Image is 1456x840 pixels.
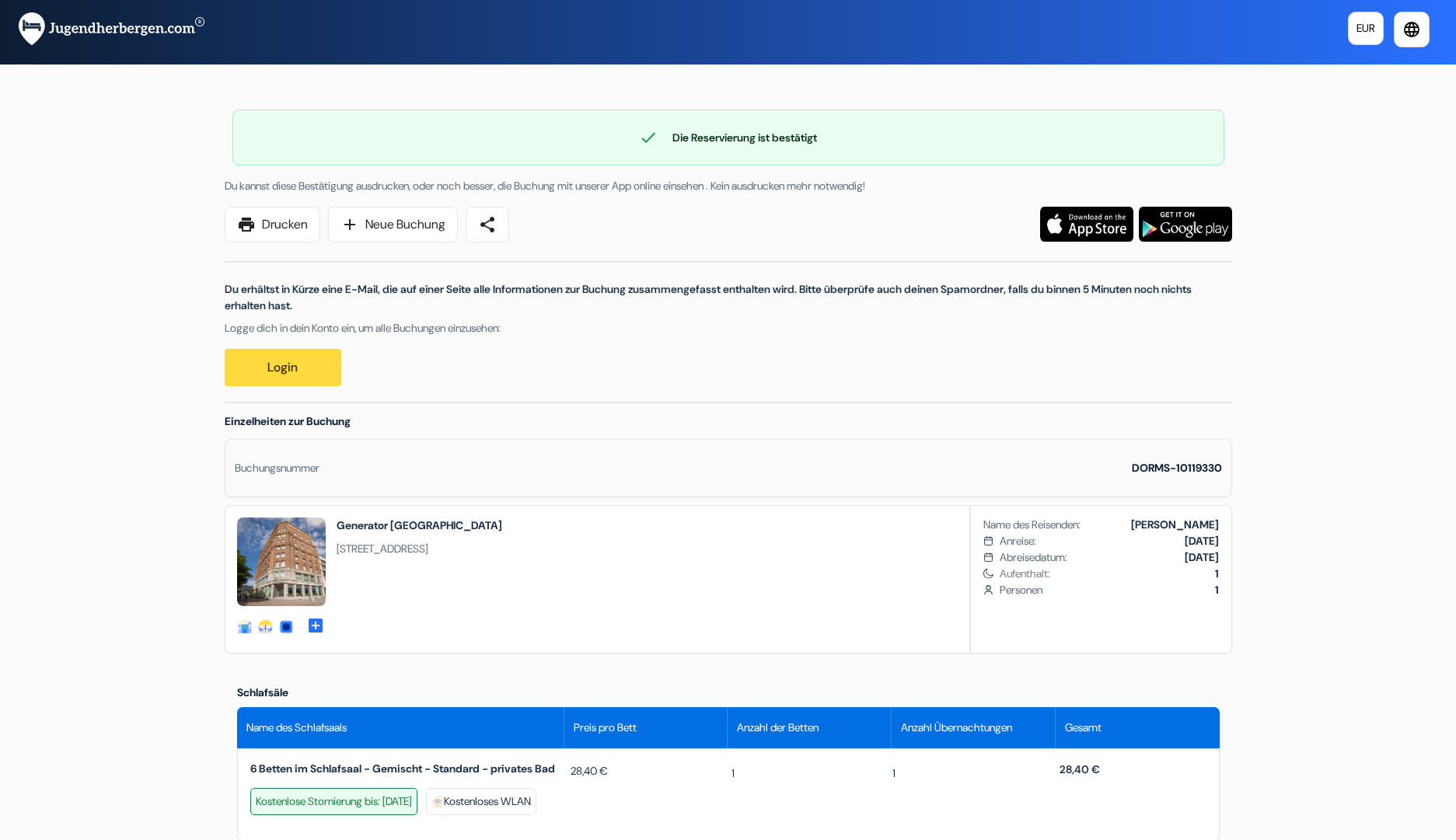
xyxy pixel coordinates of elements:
[225,281,1232,314] p: Du erhältst in Kürze eine E-Mail, die auf einer Seite alle Informationen zur Buchung zusammengefa...
[1215,583,1219,597] b: 1
[1185,550,1219,564] b: [DATE]
[337,518,502,533] h2: Generator [GEOGRAPHIC_DATA]
[1000,566,1218,582] span: Aufenthalt:
[466,207,509,242] a: share
[574,720,637,736] span: Preis pro Bett
[1402,20,1421,39] i: language
[1185,534,1219,548] b: [DATE]
[1000,533,1036,549] span: Anreise:
[639,128,658,147] span: check
[478,215,497,234] span: share
[426,788,536,815] div: Kostenloses WLAN
[225,414,351,428] span: Einzelheiten zur Buchung
[235,460,319,476] div: Buchungsnummer
[571,763,608,779] span: 28,40 €
[1000,582,1218,598] span: Personen
[1000,549,1067,566] span: Abreisedatum:
[246,720,347,736] span: Name des Schlafsaals
[306,615,325,632] a: add_box
[340,215,359,234] span: add
[328,207,458,242] a: addNeue Buchung
[225,207,320,242] a: printDrucken
[1215,566,1219,580] b: 1
[1348,12,1384,45] a: EUR
[1040,207,1133,242] img: Lade die kostenlose App herunter
[237,518,326,606] img: generator_5521715036617949418.jpg
[1060,762,1100,776] span: 28,40 €
[431,796,444,809] img: freeWifi.svg
[892,765,896,782] span: 1
[1394,12,1430,47] a: language
[1132,461,1222,475] strong: DORMS-10119330
[901,720,1012,736] span: Anzahl Übernachtungen
[983,517,1081,533] span: Name des Reisenden:
[225,349,341,386] a: Login
[1139,207,1232,242] img: Lade die kostenlose App herunter
[337,541,502,557] span: [STREET_ADDRESS]
[19,12,204,46] img: Jugendherbergen.com
[237,215,256,234] span: print
[225,179,865,193] span: Du kannst diese Bestätigung ausdrucken, oder noch besser, die Buchung mit unserer App online eins...
[1131,518,1219,532] b: [PERSON_NAME]
[737,720,819,736] span: Anzahl der Betten
[731,765,735,782] span: 1
[225,320,1232,336] p: Logge dich in dein Konto ein, um alle Buchungen einzusehen:
[1065,720,1102,736] span: Gesamt
[250,788,417,815] div: Kostenlose Stornierung bis: [DATE]
[237,685,288,699] span: Schlafsäle
[233,128,1224,147] div: Die Reservierung ist bestätigt
[250,762,565,776] span: 6 Betten im Schlafsaal - Gemischt - Standard - privates Bad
